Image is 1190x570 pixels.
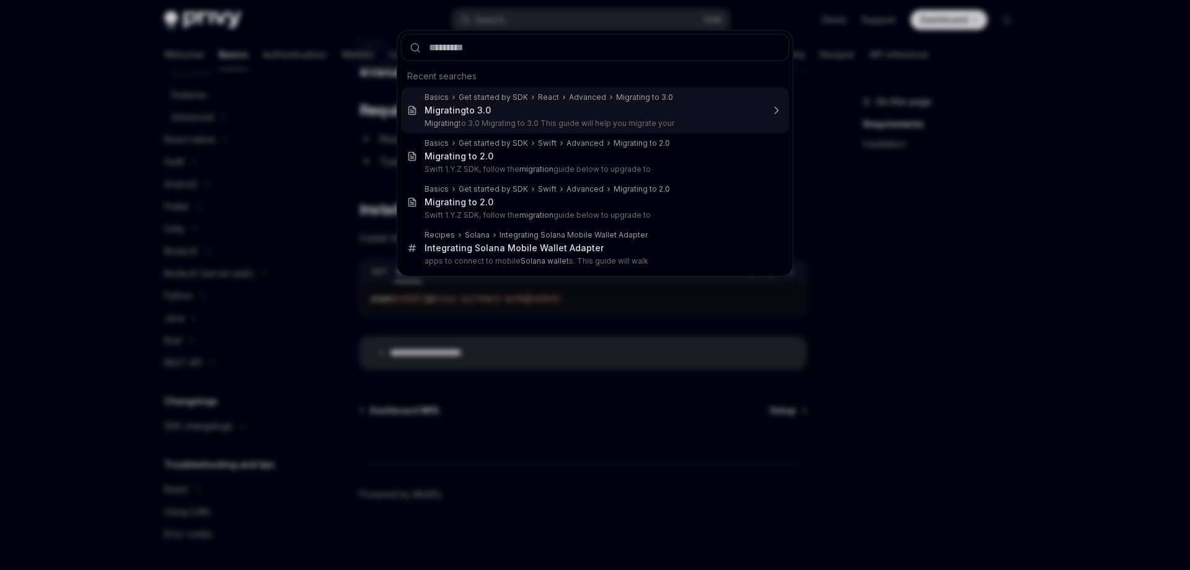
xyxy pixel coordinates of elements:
div: Migrating to 2.0 [425,197,493,208]
div: Migrating to 2.0 [614,138,670,148]
b: Migrating [425,118,459,128]
div: Get started by SDK [459,138,528,148]
div: to 3.0 [425,105,491,116]
div: Swift [538,184,557,194]
div: Advanced [569,92,606,102]
b: migration [519,164,553,174]
div: Advanced [566,138,604,148]
p: to 3.0 Migrating to 3.0 This guide will help you migrate your [425,118,763,128]
div: Get started by SDK [459,184,528,194]
div: Integrating Solana Mobile Wallet Adapter [425,243,604,254]
div: Migrating to 2.0 [425,151,493,162]
div: Advanced [566,184,604,194]
div: Solana [465,230,490,240]
p: Swift 1.Y.Z SDK, follow the guide below to upgrade to [425,210,763,220]
div: Recipes [425,230,455,240]
div: React [538,92,559,102]
div: Basics [425,92,449,102]
b: migration [519,210,553,220]
div: Swift [538,138,557,148]
div: Migrating to 3.0 [616,92,673,102]
div: Basics [425,184,449,194]
b: Solana wallet [521,256,569,265]
p: apps to connect to mobile s. This guide will walk [425,256,763,266]
span: Recent searches [407,70,477,82]
div: Migrating to 2.0 [614,184,670,194]
div: Basics [425,138,449,148]
div: Integrating Solana Mobile Wallet Adapter [500,230,648,240]
b: Migrating [425,105,466,115]
p: Swift 1.Y.Z SDK, follow the guide below to upgrade to [425,164,763,174]
div: Get started by SDK [459,92,528,102]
